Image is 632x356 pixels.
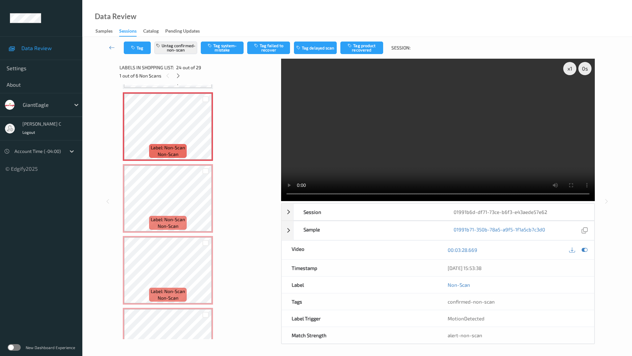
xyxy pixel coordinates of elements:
[448,299,495,305] span: confirmed-non-scan
[201,42,244,54] button: Tag system-mistake
[448,265,584,271] div: [DATE] 15:53:38
[158,223,178,229] span: non-scan
[340,42,383,54] button: Tag product recovered
[391,44,410,51] span: Session:
[448,332,584,339] div: alert-non-scan
[294,42,337,54] button: Tag delayed scan
[282,293,438,310] div: Tags
[438,310,594,327] div: MotionDetected
[151,144,185,151] span: Label: Non-Scan
[282,327,438,343] div: Match Strength
[247,42,290,54] button: Tag failed to recover
[282,260,438,276] div: Timestamp
[119,64,174,71] span: Labels in shopping list:
[165,27,206,36] a: Pending Updates
[578,62,592,75] div: 0 s
[124,42,151,54] button: Tag
[119,72,276,80] div: 1 out of 6 Non Scans
[119,27,143,37] a: Sessions
[294,204,444,220] div: Session
[282,310,438,327] div: Label Trigger
[151,216,185,223] span: Label: Non-Scan
[119,28,137,37] div: Sessions
[165,28,200,36] div: Pending Updates
[95,28,113,36] div: Samples
[282,277,438,293] div: Label
[143,28,159,36] div: Catalog
[143,27,165,36] a: Catalog
[154,42,197,54] button: Untag confirmed-non-scan
[444,204,594,220] div: 01991b6d-df71-73ce-b6f3-e43aede57e62
[281,203,594,221] div: Session01991b6d-df71-73ce-b6f3-e43aede57e62
[448,247,477,253] a: 00:03:28.669
[95,27,119,36] a: Samples
[294,221,444,240] div: Sample
[454,226,545,235] a: 01991b71-350b-78a5-a9f5-1f1a5cb7c3d0
[158,151,178,158] span: non-scan
[282,241,438,259] div: Video
[158,295,178,301] span: non-scan
[281,221,594,240] div: Sample01991b71-350b-78a5-a9f5-1f1a5cb7c3d0
[176,64,201,71] span: 24 out of 29
[448,282,470,288] a: Non-Scan
[151,288,185,295] span: Label: Non-Scan
[563,62,576,75] div: x 1
[95,13,136,20] div: Data Review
